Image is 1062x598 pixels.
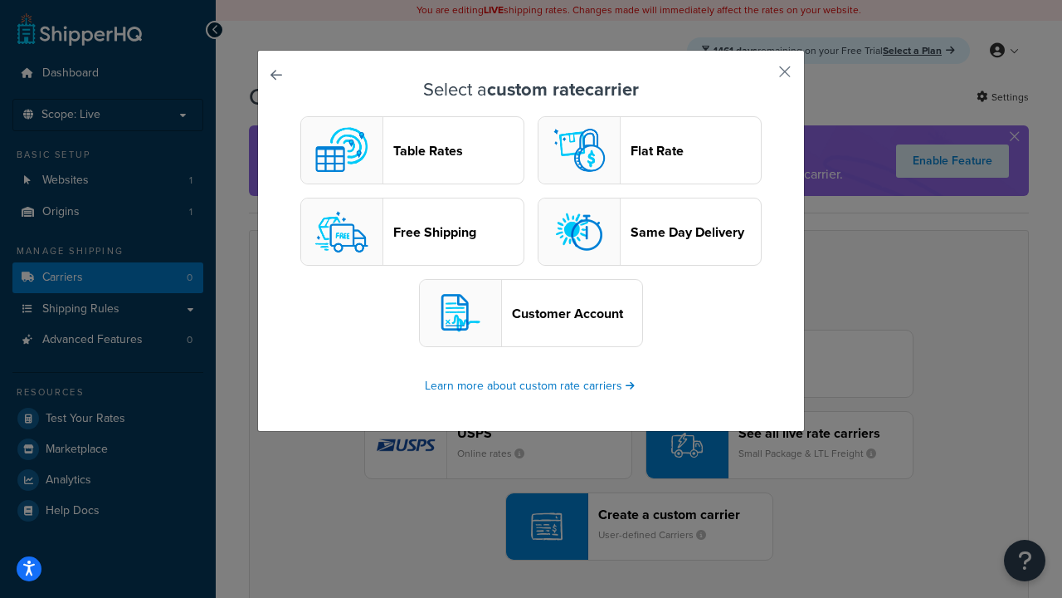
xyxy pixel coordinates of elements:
img: flat logo [546,117,612,184]
header: Free Shipping [393,224,524,240]
img: custom logo [309,117,375,184]
button: custom logoTable Rates [300,116,524,184]
header: Customer Account [512,306,642,321]
header: Same Day Delivery [631,224,761,240]
a: Learn more about custom rate carriers [425,377,637,395]
button: sameday logoSame Day Delivery [538,198,762,266]
button: customerAccount logoCustomer Account [419,279,643,347]
img: free logo [309,199,375,265]
header: Table Rates [393,143,524,159]
button: free logoFree Shipping [300,198,524,266]
header: Flat Rate [631,143,761,159]
img: customerAccount logo [427,280,494,346]
h3: Select a [300,80,762,100]
button: flat logoFlat Rate [538,116,762,184]
strong: custom rate carrier [487,76,639,103]
img: sameday logo [546,199,612,265]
